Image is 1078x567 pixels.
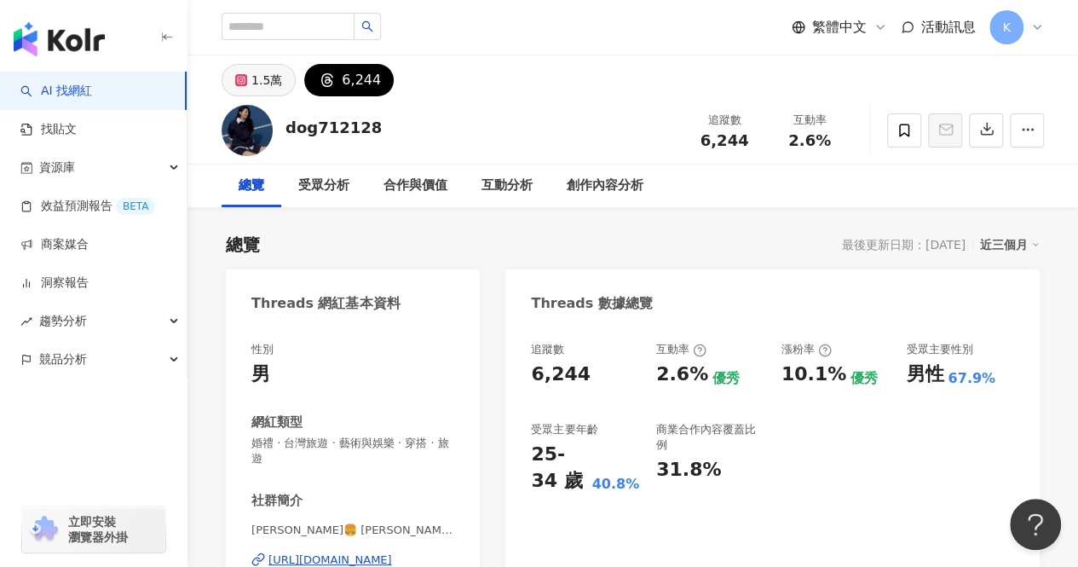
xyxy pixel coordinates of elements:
[20,121,77,138] a: 找貼文
[20,275,89,292] a: 洞察報告
[812,18,867,37] span: 繁體中文
[531,442,587,495] div: 25-34 歲
[251,68,282,92] div: 1.5萬
[285,117,382,138] div: dog712128
[251,414,303,431] div: 網紅類型
[777,112,842,129] div: 互動率
[656,457,721,483] div: 31.8%
[531,294,652,313] div: Threads 數據總覽
[251,523,454,538] span: [PERSON_NAME]🍔 [PERSON_NAME] | dog712128
[304,64,394,96] button: 6,244
[14,22,105,56] img: logo
[788,132,831,149] span: 2.6%
[656,362,708,388] div: 2.6%
[27,516,61,543] img: chrome extension
[383,176,447,196] div: 合作與價值
[226,233,260,257] div: 總覽
[948,369,995,388] div: 67.9%
[980,234,1040,256] div: 近三個月
[239,176,264,196] div: 總覽
[20,83,92,100] a: searchAI 找網紅
[20,236,89,253] a: 商案媒合
[1010,499,1061,550] iframe: Help Scout Beacon - Open
[906,342,972,357] div: 受眾主要性別
[781,362,846,388] div: 10.1%
[712,369,740,388] div: 優秀
[1002,18,1010,37] span: K
[251,492,303,510] div: 社群簡介
[68,514,128,545] span: 立即安裝 瀏覽器外掛
[906,362,943,388] div: 男性
[781,342,832,357] div: 漲粉率
[251,436,454,466] span: 婚禮 · 台灣旅遊 · 藝術與娛樂 · 穿搭 · 旅遊
[591,475,639,494] div: 40.8%
[842,238,966,252] div: 最後更新日期：[DATE]
[692,112,757,129] div: 追蹤數
[39,302,87,340] span: 趨勢分析
[39,340,87,379] span: 競品分析
[481,176,533,196] div: 互動分析
[298,176,349,196] div: 受眾分析
[531,362,591,388] div: 6,244
[222,105,273,156] img: KOL Avatar
[656,422,764,453] div: 商業合作內容覆蓋比例
[531,342,564,357] div: 追蹤數
[251,362,270,388] div: 男
[251,342,274,357] div: 性別
[39,148,75,187] span: 資源庫
[251,294,400,313] div: Threads 網紅基本資料
[342,68,381,92] div: 6,244
[567,176,643,196] div: 創作內容分析
[20,198,155,215] a: 效益預測報告BETA
[22,506,165,553] a: chrome extension立即安裝 瀏覽器外掛
[921,19,976,35] span: 活動訊息
[531,422,597,437] div: 受眾主要年齡
[361,20,373,32] span: search
[20,315,32,327] span: rise
[850,369,878,388] div: 優秀
[222,64,296,96] button: 1.5萬
[700,131,749,149] span: 6,244
[656,342,706,357] div: 互動率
